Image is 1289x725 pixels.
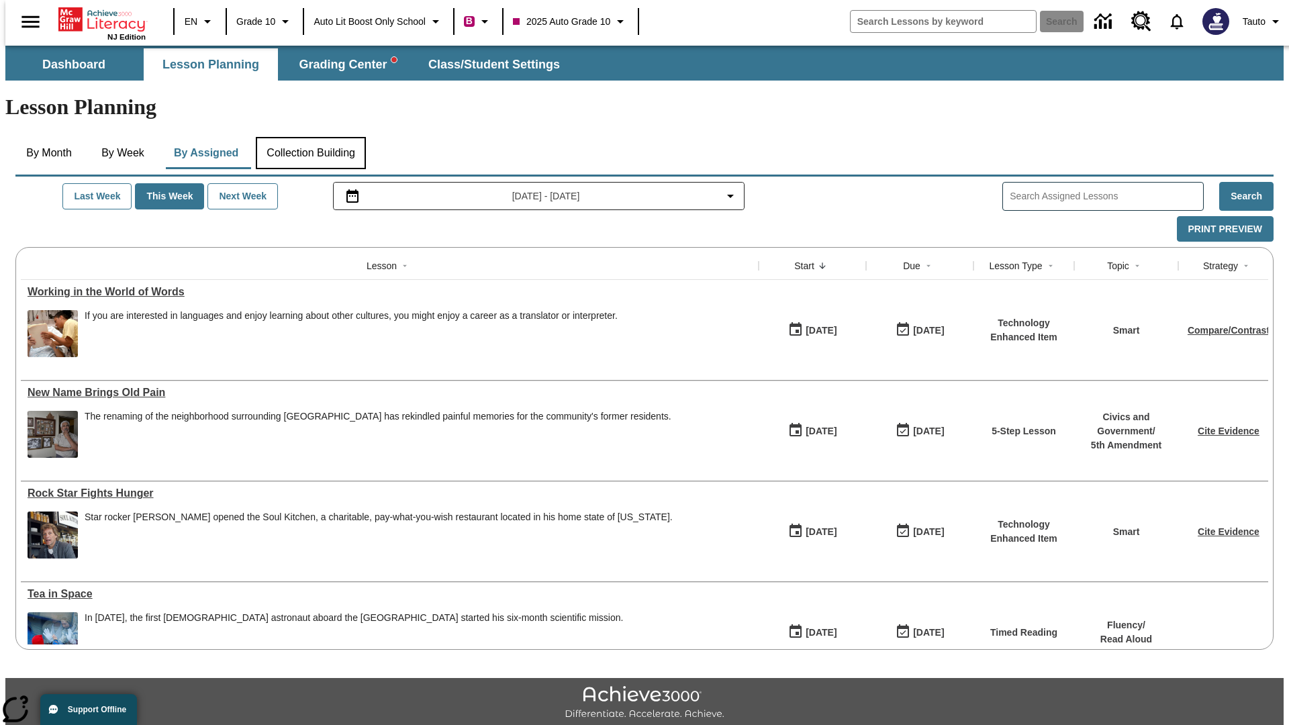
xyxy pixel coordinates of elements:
[314,15,426,29] span: Auto Lit Boost only School
[5,46,1284,81] div: SubNavbar
[418,48,571,81] button: Class/Student Settings
[58,6,146,33] a: Home
[28,487,752,499] div: Rock Star Fights Hunger
[28,512,78,559] img: A man in a restaurant with jars and dishes in the background and a sign that says Soul Kitchen. R...
[15,137,83,169] button: By Month
[1081,438,1172,452] p: 5th Amendment
[339,188,739,204] button: Select the date range menu item
[28,286,752,298] a: Working in the World of Words, Lessons
[806,624,837,641] div: [DATE]
[299,57,396,72] span: Grading Center
[1237,9,1289,34] button: Profile/Settings
[85,310,618,357] span: If you are interested in languages and enjoy learning about other cultures, you might enjoy a car...
[980,316,1067,344] p: Technology Enhanced Item
[1243,15,1266,29] span: Tauto
[990,626,1057,640] p: Timed Reading
[179,9,222,34] button: Language: EN, Select a language
[185,15,197,29] span: EN
[28,588,752,600] div: Tea in Space
[1081,410,1172,438] p: Civics and Government /
[1203,259,1238,273] div: Strategy
[85,612,623,624] div: In [DATE], the first [DEMOGRAPHIC_DATA] astronaut aboard the [GEOGRAPHIC_DATA] started his six-mo...
[783,519,841,544] button: 10/06/25: First time the lesson was available
[783,418,841,444] button: 10/07/25: First time the lesson was available
[1100,618,1152,632] p: Fluency /
[891,519,949,544] button: 10/08/25: Last day the lesson can be accessed
[806,524,837,540] div: [DATE]
[783,620,841,645] button: 10/06/25: First time the lesson was available
[1043,258,1059,274] button: Sort
[1202,8,1229,35] img: Avatar
[162,57,259,72] span: Lesson Planning
[236,15,275,29] span: Grade 10
[1113,525,1140,539] p: Smart
[1177,216,1274,242] button: Print Preview
[1113,324,1140,338] p: Smart
[11,2,50,42] button: Open side menu
[1129,258,1145,274] button: Sort
[58,5,146,41] div: Home
[28,286,752,298] div: Working in the World of Words
[85,512,673,559] div: Star rocker Jon Bon Jovi opened the Soul Kitchen, a charitable, pay-what-you-wish restaurant loca...
[783,318,841,343] button: 10/07/25: First time the lesson was available
[903,259,920,273] div: Due
[980,518,1067,546] p: Technology Enhanced Item
[913,322,944,339] div: [DATE]
[1107,259,1129,273] div: Topic
[28,387,752,399] a: New Name Brings Old Pain, Lessons
[163,137,249,169] button: By Assigned
[135,183,204,209] button: This Week
[107,33,146,41] span: NJ Edition
[513,15,610,29] span: 2025 Auto Grade 10
[1198,426,1259,436] a: Cite Evidence
[28,612,78,659] img: An astronaut, the first from the United Kingdom to travel to the International Space Station, wav...
[989,259,1042,273] div: Lesson Type
[308,9,449,34] button: School: Auto Lit Boost only School, Select your school
[7,48,141,81] button: Dashboard
[920,258,937,274] button: Sort
[851,11,1036,32] input: search field
[28,387,752,399] div: New Name Brings Old Pain
[85,411,671,422] div: The renaming of the neighborhood surrounding [GEOGRAPHIC_DATA] has rekindled painful memories for...
[68,705,126,714] span: Support Offline
[466,13,473,30] span: B
[806,322,837,339] div: [DATE]
[722,188,738,204] svg: Collapse Date Range Filter
[207,183,278,209] button: Next Week
[85,411,671,458] div: The renaming of the neighborhood surrounding Dodger Stadium has rekindled painful memories for th...
[1238,258,1254,274] button: Sort
[28,310,78,357] img: An interpreter holds a document for a patient at a hospital. Interpreters help people by translat...
[913,423,944,440] div: [DATE]
[1194,4,1237,39] button: Select a new avatar
[891,418,949,444] button: 10/13/25: Last day the lesson can be accessed
[1188,325,1270,336] a: Compare/Contrast
[794,259,814,273] div: Start
[806,423,837,440] div: [DATE]
[814,258,830,274] button: Sort
[508,9,634,34] button: Class: 2025 Auto Grade 10, Select your class
[28,588,752,600] a: Tea in Space, Lessons
[891,620,949,645] button: 10/12/25: Last day the lesson can be accessed
[1010,187,1203,206] input: Search Assigned Lessons
[1086,3,1123,40] a: Data Center
[367,259,397,273] div: Lesson
[1198,526,1259,537] a: Cite Evidence
[397,258,413,274] button: Sort
[512,189,580,203] span: [DATE] - [DATE]
[40,694,137,725] button: Support Offline
[85,612,623,659] div: In December 2015, the first British astronaut aboard the International Space Station started his ...
[42,57,105,72] span: Dashboard
[85,512,673,523] div: Star rocker [PERSON_NAME] opened the Soul Kitchen, a charitable, pay-what-you-wish restaurant loc...
[5,48,572,81] div: SubNavbar
[231,9,299,34] button: Grade: Grade 10, Select a grade
[891,318,949,343] button: 10/07/25: Last day the lesson can be accessed
[913,624,944,641] div: [DATE]
[1100,632,1152,646] p: Read Aloud
[1123,3,1159,40] a: Resource Center, Will open in new tab
[256,137,366,169] button: Collection Building
[1219,182,1274,211] button: Search
[992,424,1056,438] p: 5-Step Lesson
